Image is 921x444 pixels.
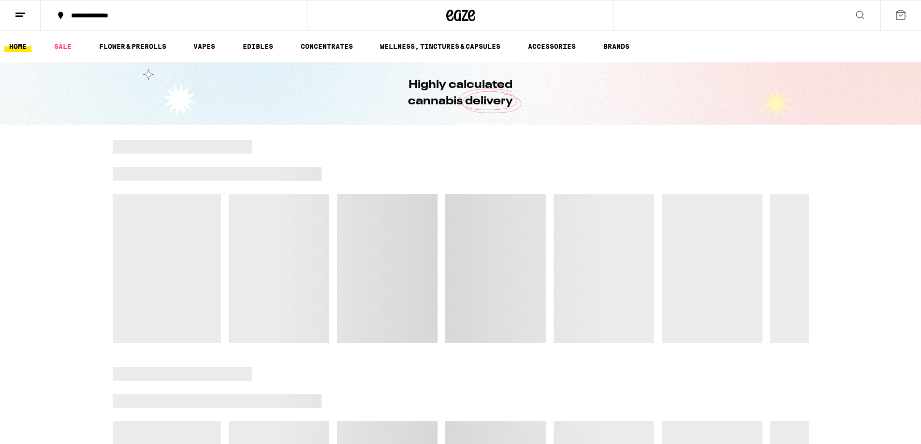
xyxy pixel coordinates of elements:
a: HOME [4,41,31,52]
a: CONCENTRATES [296,41,358,52]
a: SALE [49,41,76,52]
a: BRANDS [599,41,634,52]
a: EDIBLES [238,41,278,52]
a: FLOWER & PREROLLS [94,41,171,52]
h1: Highly calculated cannabis delivery [381,77,541,110]
a: WELLNESS, TINCTURES & CAPSULES [375,41,505,52]
a: ACCESSORIES [523,41,581,52]
a: VAPES [189,41,220,52]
